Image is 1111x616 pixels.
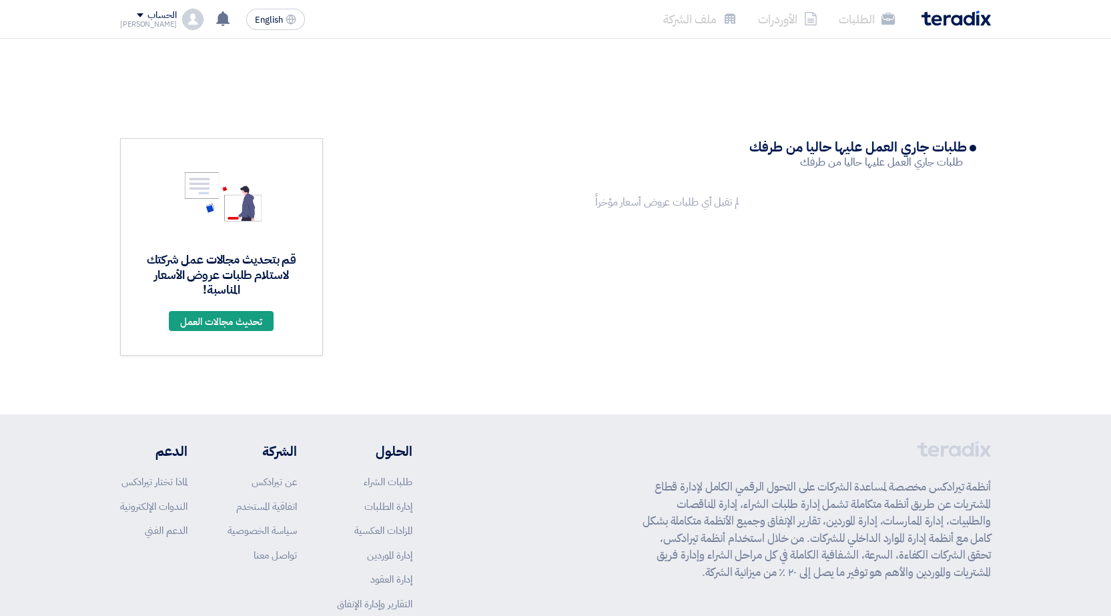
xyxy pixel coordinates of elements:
[337,597,412,611] a: التقارير وإدارة الإنفاق
[252,475,297,489] a: عن تيرادكس
[364,475,412,489] a: طلبات الشراء
[367,548,412,563] a: إدارة الموردين
[120,499,188,514] a: الندوات الإلكترونية
[246,9,305,30] button: English
[236,499,297,514] a: اتفاقية المستخدم
[354,523,412,538] a: المزادات العكسية
[254,548,297,563] a: تواصل معنا
[763,156,963,170] span: طلبات جاري العمل عليها حاليا من طرفك
[364,499,412,514] a: إدارة الطلبات
[337,441,412,461] li: الحلول
[921,11,991,26] img: Teradix logo
[169,311,274,331] a: تحديث مجالات العمل
[137,252,306,298] div: قم بتحديث مجالات عمل شركتك لاستلام طلبات عروض الأسعار المناسبة!
[358,194,976,210] div: لم تقبل أي طلبات عروض أسعار مؤخراً
[370,572,412,587] a: إدارة العقود
[120,441,188,461] li: الدعم
[182,9,204,30] img: profile_test.png
[147,10,176,21] div: الحساب
[228,523,297,538] a: سياسة الخصوصية
[228,441,297,461] li: الشركة
[749,138,976,170] h4: طلبات جاري العمل عليها حاليا من طرفك
[145,523,188,538] a: الدعم الفني
[255,15,283,25] span: English
[643,479,991,581] p: أنظمة تيرادكس مخصصة لمساعدة الشركات على التحول الرقمي الكامل لإدارة قطاع المشتريات عن طريق أنظمة ...
[121,475,188,489] a: لماذا تختار تيرادكس
[120,21,177,28] div: [PERSON_NAME]
[168,160,275,236] img: Complete your registration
